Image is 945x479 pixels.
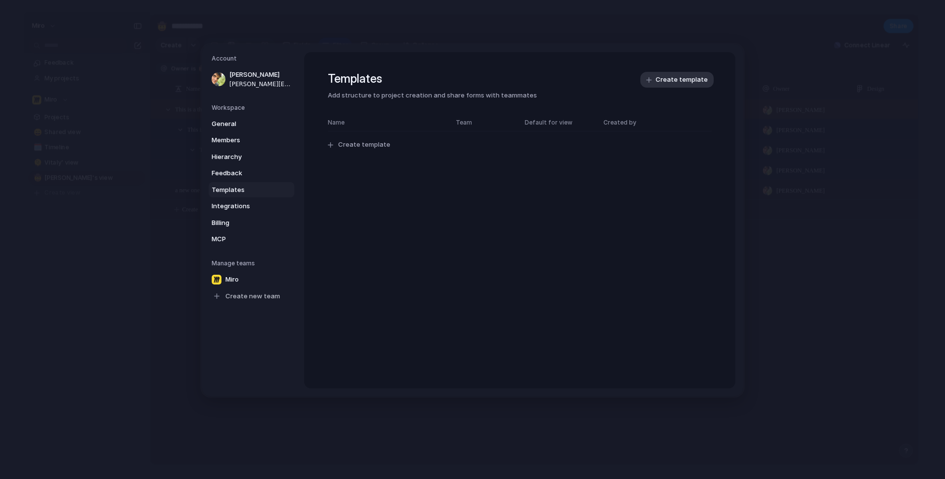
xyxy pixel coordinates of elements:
[212,259,294,268] h5: Manage teams
[212,234,275,244] span: MCP
[209,288,294,304] a: Create new team
[209,198,294,214] a: Integrations
[209,272,294,287] a: Miro
[209,231,294,247] a: MCP
[209,215,294,231] a: Billing
[656,75,708,85] span: Create template
[209,132,294,148] a: Members
[229,70,292,80] span: [PERSON_NAME]
[212,201,275,211] span: Integrations
[209,67,294,92] a: [PERSON_NAME][PERSON_NAME][EMAIL_ADDRESS][DOMAIN_NAME]
[229,80,292,89] span: [PERSON_NAME][EMAIL_ADDRESS][DOMAIN_NAME]
[209,165,294,181] a: Feedback
[212,218,275,228] span: Billing
[328,91,712,100] span: Add structure to project creation and share forms with teammates
[209,116,294,132] a: General
[225,275,239,285] span: Miro
[322,135,718,154] button: Create template
[338,140,390,150] span: Create template
[212,168,275,178] span: Feedback
[603,118,636,127] span: Created by
[525,118,572,127] span: Default for view
[456,118,515,127] span: Team
[209,182,294,198] a: Templates
[640,72,714,88] button: Create template
[212,135,275,145] span: Members
[225,291,280,301] span: Create new team
[328,70,712,88] h1: Templates
[212,152,275,162] span: Hierarchy
[209,149,294,165] a: Hierarchy
[212,185,275,195] span: Templates
[212,54,294,63] h5: Account
[328,118,446,127] span: Name
[212,103,294,112] h5: Workspace
[212,119,275,129] span: General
